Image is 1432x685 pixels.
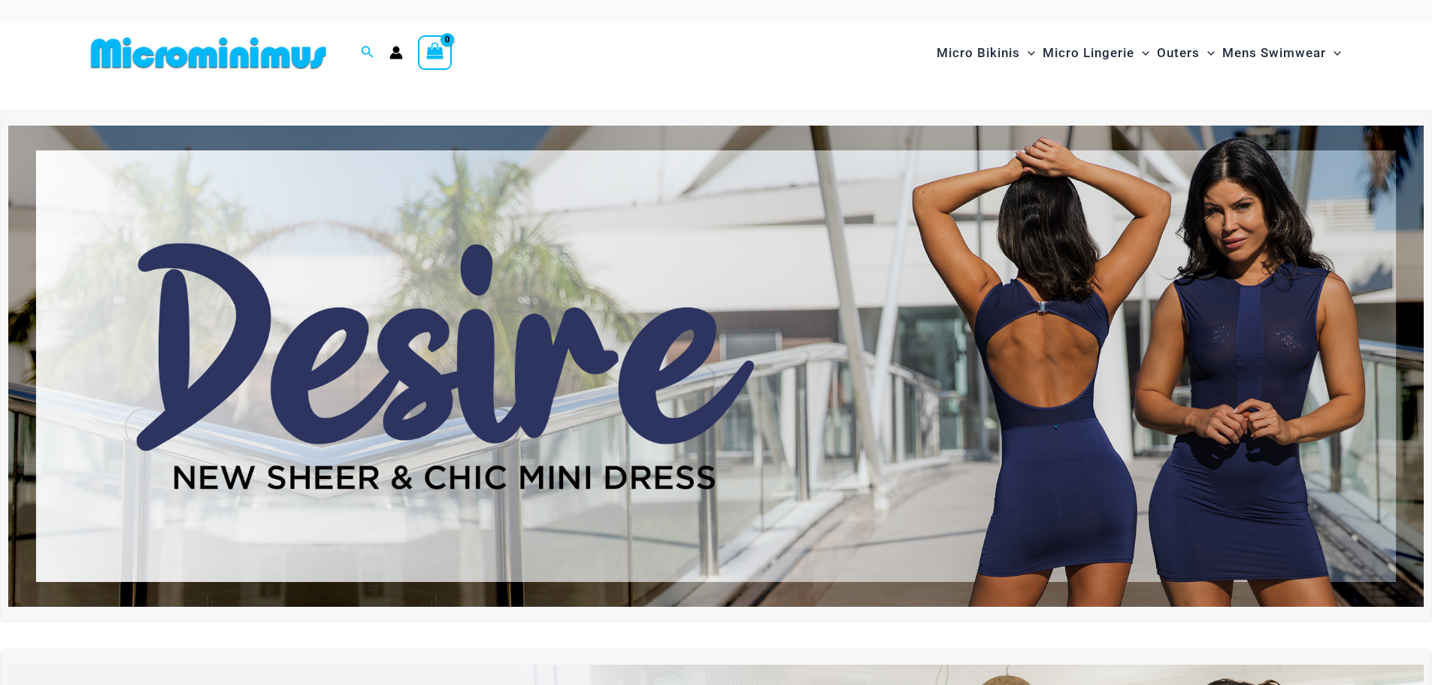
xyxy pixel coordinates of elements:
span: Mens Swimwear [1222,34,1326,72]
a: Micro LingerieMenu ToggleMenu Toggle [1039,30,1153,76]
a: Mens SwimwearMenu ToggleMenu Toggle [1219,30,1345,76]
span: Menu Toggle [1200,34,1215,72]
span: Micro Bikinis [937,34,1020,72]
a: View Shopping Cart, empty [418,35,453,70]
span: Outers [1157,34,1200,72]
img: Desire me Navy Dress [8,126,1424,607]
a: OutersMenu ToggleMenu Toggle [1153,30,1219,76]
img: MM SHOP LOGO FLAT [85,36,332,70]
a: Search icon link [361,44,374,62]
span: Micro Lingerie [1043,34,1134,72]
nav: Site Navigation [931,28,1348,78]
span: Menu Toggle [1326,34,1341,72]
a: Account icon link [389,46,403,59]
span: Menu Toggle [1020,34,1035,72]
a: Micro BikinisMenu ToggleMenu Toggle [933,30,1039,76]
span: Menu Toggle [1134,34,1149,72]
